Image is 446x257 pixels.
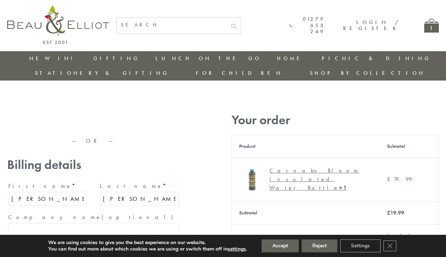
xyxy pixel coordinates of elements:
[424,19,439,33] a: 1
[155,55,261,62] a: Lunch On The Go
[289,16,325,35] a: 01279 653 249
[228,246,246,252] button: settings
[380,135,439,157] th: Subtotal
[232,113,439,127] h3: Your order
[239,165,372,194] a: Carnaby Bloom Insulated Water Bottle Carnaby Bloom Insulated Water Bottle× 1
[339,184,347,191] strong: × 1
[232,135,380,157] th: Product
[387,175,412,183] bdi: 19.99
[6,110,181,127] iframe: Secure express checkout frame
[7,138,180,144] p: — OR —
[8,180,87,192] label: First name
[101,213,177,221] span: (optional)
[117,18,227,32] input: SEARCH
[48,239,247,246] p: We are using cookies to give you the best experience on our website.
[387,232,424,248] label: Standard Delivery:
[239,165,266,191] img: Carnaby Bloom Insulated Water Bottle
[93,55,140,62] a: Gifting
[302,239,337,252] button: Reject
[29,55,77,62] a: New in!
[8,212,179,223] label: Company name
[387,175,393,183] span: £
[343,19,399,32] a: Login / Register
[310,69,425,77] a: Shop by collection
[322,55,431,62] a: Picnic & Dining
[6,128,181,131] iframe: Secure express checkout frame
[387,209,390,217] span: £
[269,166,367,192] div: Carnaby Bloom Insulated Water Bottle
[387,209,404,217] bdi: 19.99
[383,241,396,251] button: Close GDPR Cookie Banner
[35,69,169,77] a: Stationery & Gifting
[7,157,180,172] h3: Billing details
[277,55,306,62] a: Home
[7,5,109,44] img: logo
[262,239,299,252] button: Accept
[232,201,380,224] th: Subtotal
[48,246,247,252] p: You can find out more about which cookies we are using or switch them off in .
[196,69,283,77] a: For Children
[100,180,179,192] label: Last name
[340,239,381,252] button: Settings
